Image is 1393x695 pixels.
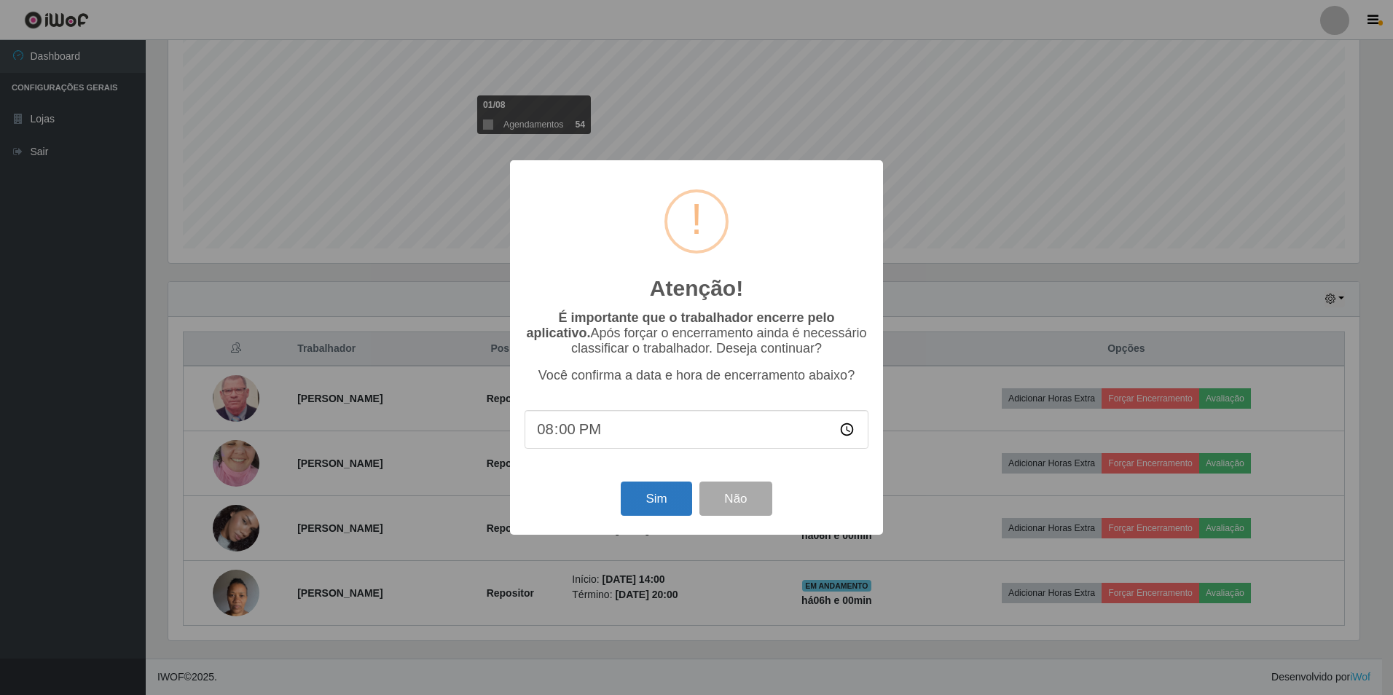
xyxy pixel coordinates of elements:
button: Sim [621,482,691,516]
b: É importante que o trabalhador encerre pelo aplicativo. [526,310,834,340]
h2: Atenção! [650,275,743,302]
p: Você confirma a data e hora de encerramento abaixo? [525,368,868,383]
button: Não [699,482,772,516]
p: Após forçar o encerramento ainda é necessário classificar o trabalhador. Deseja continuar? [525,310,868,356]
